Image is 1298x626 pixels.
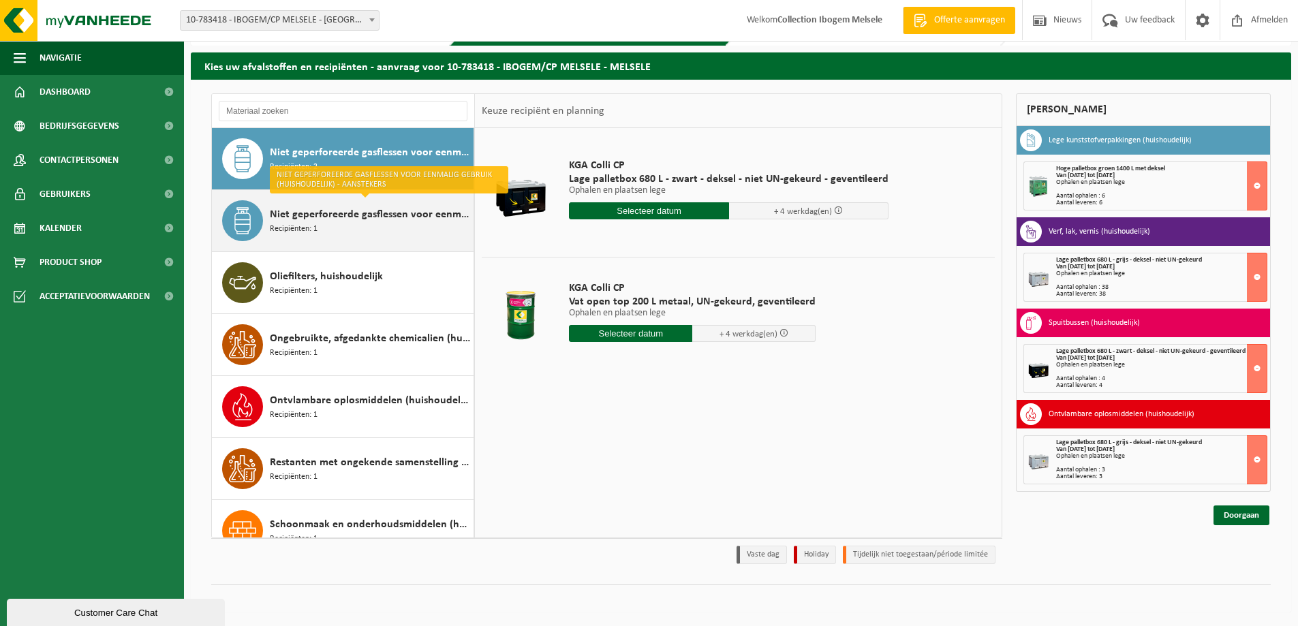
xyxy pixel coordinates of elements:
button: Schoonmaak en onderhoudsmiddelen (huishoudelijk) Recipiënten: 1 [212,500,474,562]
span: Gebruikers [40,177,91,211]
span: Hoge palletbox groen 1400 L met deksel [1056,165,1165,172]
h3: Spuitbussen (huishoudelijk) [1049,312,1140,334]
h3: Lege kunststofverpakkingen (huishoudelijk) [1049,129,1192,151]
p: Ophalen en plaatsen lege [569,309,816,318]
span: + 4 werkdag(en) [720,330,777,339]
span: Offerte aanvragen [931,14,1008,27]
button: Ontvlambare oplosmiddelen (huishoudelijk) Recipiënten: 1 [212,376,474,438]
button: Oliefilters, huishoudelijk Recipiënten: 1 [212,252,474,314]
div: Aantal leveren: 4 [1056,382,1267,389]
div: [PERSON_NAME] [1016,93,1271,126]
span: Acceptatievoorwaarden [40,279,150,313]
div: Aantal ophalen : 4 [1056,375,1267,382]
div: Aantal ophalen : 6 [1056,193,1267,200]
span: Lage palletbox 680 L - zwart - deksel - niet UN-gekeurd - geventileerd [569,172,888,186]
strong: Van [DATE] tot [DATE] [1056,445,1115,453]
div: Aantal leveren: 6 [1056,200,1267,206]
strong: Collection Ibogem Melsele [777,15,882,25]
li: Tijdelijk niet toegestaan/période limitée [843,546,995,564]
div: Ophalen en plaatsen lege [1056,453,1267,460]
div: Aantal leveren: 38 [1056,291,1267,298]
span: 10-783418 - IBOGEM/CP MELSELE - MELSELE [181,11,379,30]
span: Navigatie [40,41,82,75]
span: Recipiënten: 1 [270,409,318,422]
span: Contactpersonen [40,143,119,177]
div: Aantal leveren: 3 [1056,473,1267,480]
span: Ongebruikte, afgedankte chemicalien (huishoudelijk) [270,330,470,347]
span: Schoonmaak en onderhoudsmiddelen (huishoudelijk) [270,516,470,533]
li: Vaste dag [737,546,787,564]
h3: Verf, lak, vernis (huishoudelijk) [1049,221,1150,242]
span: Lage palletbox 680 L - zwart - deksel - niet UN-gekeurd - geventileerd [1056,347,1246,355]
span: Recipiënten: 2 [270,161,318,174]
span: KGA Colli CP [569,159,888,172]
span: + 4 werkdag(en) [774,207,832,216]
span: 10-783418 - IBOGEM/CP MELSELE - MELSELE [180,10,380,31]
span: Product Shop [40,245,102,279]
a: Offerte aanvragen [903,7,1015,34]
div: Aantal ophalen : 38 [1056,284,1267,291]
input: Materiaal zoeken [219,101,467,121]
span: Recipiënten: 1 [270,471,318,484]
span: KGA Colli CP [569,281,816,295]
span: Niet geperforeerde gasflessen voor eenmalig gebruik (huishoudelijk) - aanstekers [270,206,470,223]
div: Keuze recipiënt en planning [475,94,611,128]
strong: Van [DATE] tot [DATE] [1056,354,1115,362]
span: Oliefilters, huishoudelijk [270,268,383,285]
input: Selecteer datum [569,325,692,342]
span: Ontvlambare oplosmiddelen (huishoudelijk) [270,392,470,409]
div: Ophalen en plaatsen lege [1056,179,1267,186]
strong: Van [DATE] tot [DATE] [1056,172,1115,179]
h2: Kies uw afvalstoffen en recipiënten - aanvraag voor 10-783418 - IBOGEM/CP MELSELE - MELSELE [191,52,1291,79]
p: Ophalen en plaatsen lege [569,186,888,195]
div: Aantal ophalen : 3 [1056,467,1267,473]
input: Selecteer datum [569,202,729,219]
li: Holiday [794,546,836,564]
iframe: chat widget [7,596,228,626]
span: Lage palletbox 680 L - grijs - deksel - niet UN-gekeurd [1056,439,1202,446]
span: Recipiënten: 1 [270,347,318,360]
div: Ophalen en plaatsen lege [1056,270,1267,277]
button: Niet geperforeerde gasflessen voor eenmalig gebruik (huishoudelijk) Recipiënten: 2 [212,128,474,190]
span: Lage palletbox 680 L - grijs - deksel - niet UN-gekeurd [1056,256,1202,264]
h3: Ontvlambare oplosmiddelen (huishoudelijk) [1049,403,1194,425]
span: Vat open top 200 L metaal, UN-gekeurd, geventileerd [569,295,816,309]
span: Recipiënten: 1 [270,223,318,236]
span: Kalender [40,211,82,245]
button: Ongebruikte, afgedankte chemicalien (huishoudelijk) Recipiënten: 1 [212,314,474,376]
span: Bedrijfsgegevens [40,109,119,143]
span: Niet geperforeerde gasflessen voor eenmalig gebruik (huishoudelijk) [270,144,470,161]
strong: Van [DATE] tot [DATE] [1056,263,1115,270]
span: Dashboard [40,75,91,109]
button: Niet geperforeerde gasflessen voor eenmalig gebruik (huishoudelijk) - aanstekers Recipiënten: 1 [212,190,474,252]
div: Ophalen en plaatsen lege [1056,362,1267,369]
span: Recipiënten: 1 [270,533,318,546]
span: Restanten met ongekende samenstelling (huishoudelijk) [270,454,470,471]
a: Doorgaan [1214,505,1269,525]
button: Restanten met ongekende samenstelling (huishoudelijk) Recipiënten: 1 [212,438,474,500]
span: Recipiënten: 1 [270,285,318,298]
